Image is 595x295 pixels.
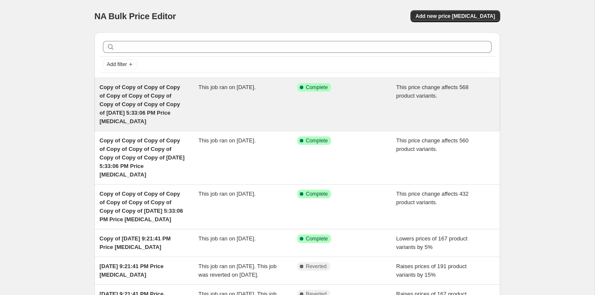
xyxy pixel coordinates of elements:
[306,137,328,144] span: Complete
[100,235,171,250] span: Copy of [DATE] 9:21:41 PM Price [MEDICAL_DATA]
[396,263,467,278] span: Raises prices of 191 product variants by 15%
[100,263,164,278] span: [DATE] 9:21:41 PM Price [MEDICAL_DATA]
[396,84,469,99] span: This price change affects 568 product variants.
[396,137,469,152] span: This price change affects 560 product variants.
[107,61,127,68] span: Add filter
[416,13,495,20] span: Add new price [MEDICAL_DATA]
[94,12,176,21] span: NA Bulk Price Editor
[306,191,328,197] span: Complete
[103,59,137,69] button: Add filter
[199,235,256,242] span: This job ran on [DATE].
[306,263,327,270] span: Reverted
[100,84,180,124] span: Copy of Copy of Copy of Copy of Copy of Copy of Copy of Copy of Copy of Copy of Copy of [DATE] 5:...
[199,263,277,278] span: This job ran on [DATE]. This job was reverted on [DATE].
[306,235,328,242] span: Complete
[410,10,500,22] button: Add new price [MEDICAL_DATA]
[199,137,256,144] span: This job ran on [DATE].
[396,191,469,205] span: This price change affects 432 product variants.
[100,191,183,223] span: Copy of Copy of Copy of Copy of Copy of Copy of Copy of Copy of Copy of [DATE] 5:33:06 PM Price [...
[100,137,185,178] span: Copy of Copy of Copy of Copy of Copy of Copy of Copy of Copy of Copy of Copy of [DATE] 5:33:06 PM...
[199,84,256,90] span: This job ran on [DATE].
[199,191,256,197] span: This job ran on [DATE].
[306,84,328,91] span: Complete
[396,235,468,250] span: Lowers prices of 167 product variants by 5%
